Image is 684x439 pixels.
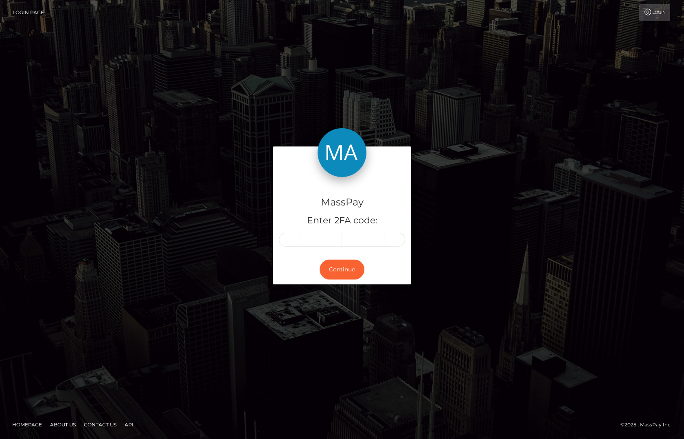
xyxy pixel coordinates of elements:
a: Login [639,4,670,21]
a: Contact Us [81,418,120,431]
a: API [121,418,137,431]
h4: MassPay [279,195,405,210]
img: MassPay [318,128,366,177]
a: Homepage [9,418,45,431]
button: Continue [320,260,364,280]
h5: Enter 2FA code: [279,214,405,227]
div: © 2025 , MassPay Inc. [620,420,678,429]
a: About Us [47,418,79,431]
a: Login Page [13,4,44,21]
